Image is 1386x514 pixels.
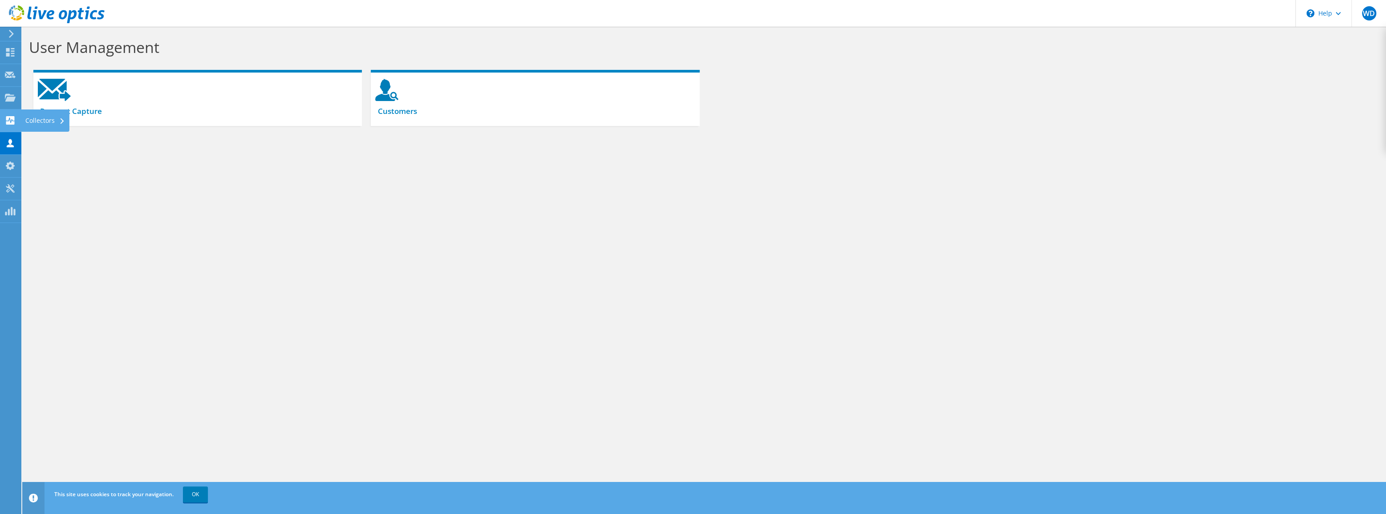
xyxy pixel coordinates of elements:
[29,38,1379,57] h1: User Management
[33,70,362,126] a: Request Capture
[371,106,417,116] span: Customers
[21,109,69,132] div: Collectors
[1306,9,1314,17] svg: \n
[54,490,174,498] span: This site uses cookies to track your navigation.
[371,70,699,126] a: Customers
[183,486,208,502] a: OK
[1362,6,1376,20] span: WD
[33,106,102,116] span: Request Capture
